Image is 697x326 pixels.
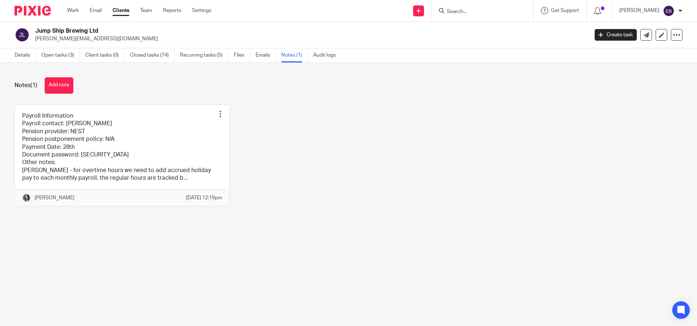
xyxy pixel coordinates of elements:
h1: Notes [15,82,37,89]
img: svg%3E [15,27,30,42]
img: Pixie [15,6,51,16]
a: Open tasks (3) [41,48,80,62]
a: Notes (1) [281,48,308,62]
input: Search [446,9,511,15]
a: Clients [113,7,129,14]
a: Details [15,48,36,62]
h2: Jump Ship Brewing Ltd [35,27,474,35]
a: Work [67,7,79,14]
a: Settings [192,7,211,14]
a: Reports [163,7,181,14]
a: Closed tasks (74) [130,48,175,62]
a: Emails [256,48,276,62]
p: [DATE] 12:19pm [186,194,222,201]
p: [PERSON_NAME][EMAIL_ADDRESS][DOMAIN_NAME] [35,35,584,42]
a: Audit logs [313,48,341,62]
a: Create task [595,29,637,41]
p: [PERSON_NAME] [34,194,74,201]
button: Add note [45,77,73,94]
img: brodie%203%20small.jpg [22,193,31,202]
span: Get Support [551,8,579,13]
a: Recurring tasks (5) [180,48,228,62]
img: svg%3E [663,5,674,17]
a: Client tasks (0) [85,48,125,62]
a: Team [140,7,152,14]
p: [PERSON_NAME] [619,7,659,14]
span: (1) [30,82,37,88]
a: Files [234,48,250,62]
a: Email [90,7,102,14]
